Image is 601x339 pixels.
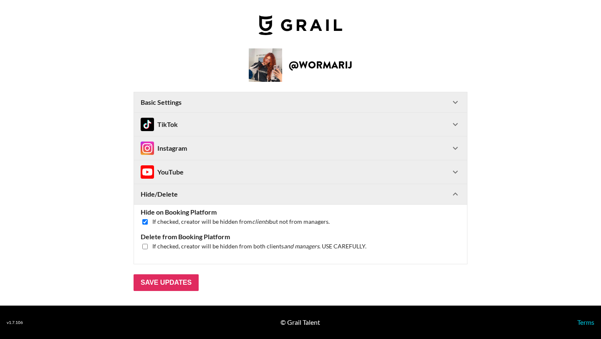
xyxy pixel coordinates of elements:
img: TikTok [141,118,154,131]
label: Delete from Booking Platform [141,233,460,241]
em: and managers [284,243,319,250]
div: InstagramInstagram [134,137,467,160]
span: If checked, creator will be hidden from both clients . USE CAREFULLY. [152,243,366,250]
strong: Basic Settings [141,98,182,106]
div: TikTok [141,118,178,131]
div: TikTokTikTok [134,113,467,136]
div: Basic Settings [134,92,467,112]
div: InstagramYouTube [134,160,467,184]
img: Grail Talent Logo [259,15,342,35]
img: Instagram [141,142,154,155]
strong: Hide/Delete [141,190,178,198]
div: YouTube [141,165,184,179]
img: Creator [249,48,282,82]
label: Hide on Booking Platform [141,208,460,216]
div: v 1.7.106 [7,320,23,325]
div: © Grail Talent [280,318,320,326]
em: clients [252,218,269,225]
img: Instagram [141,165,154,179]
div: Instagram [141,142,187,155]
input: Save Updates [134,274,199,291]
h2: @ wormarij [289,60,352,70]
span: If checked, creator will be hidden from but not from managers. [152,218,330,226]
a: Terms [577,318,594,326]
div: Hide/Delete [134,184,467,204]
div: Hide/Delete [134,204,467,264]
